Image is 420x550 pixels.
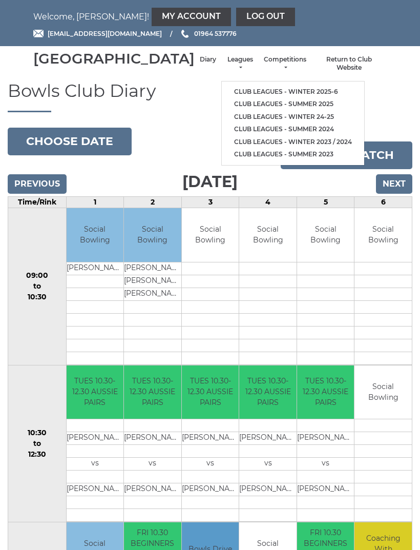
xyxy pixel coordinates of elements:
[182,432,239,445] td: [PERSON_NAME]
[180,29,237,38] a: Phone us 01964 537776
[124,288,181,300] td: [PERSON_NAME]
[222,136,364,149] a: Club leagues - Winter 2023 / 2024
[226,55,254,72] a: Leagues
[8,128,132,155] button: Choose date
[67,208,124,262] td: Social Bowling
[8,82,412,112] h1: Bowls Club Diary
[239,432,297,445] td: [PERSON_NAME]
[8,208,67,365] td: 09:00 to 10:30
[239,458,297,471] td: vs
[239,365,297,419] td: TUES 10.30-12.30 AUSSIE PAIRS
[8,365,67,522] td: 10:30 to 12:30
[124,483,181,496] td: [PERSON_NAME]
[48,30,162,37] span: [EMAIL_ADDRESS][DOMAIN_NAME]
[222,86,364,98] a: Club leagues - Winter 2025-6
[67,432,124,445] td: [PERSON_NAME]
[239,483,297,496] td: [PERSON_NAME]
[222,98,364,111] a: Club leagues - Summer 2025
[124,432,181,445] td: [PERSON_NAME]
[33,8,387,26] nav: Welcome, [PERSON_NAME]!
[354,197,412,208] td: 6
[194,30,237,37] span: 01964 537776
[67,458,124,471] td: vs
[354,365,412,419] td: Social Bowling
[376,174,412,194] input: Next
[124,365,181,419] td: TUES 10.30-12.30 AUSSIE PAIRS
[317,55,382,72] a: Return to Club Website
[297,208,354,262] td: Social Bowling
[124,262,181,275] td: [PERSON_NAME]
[8,197,67,208] td: Time/Rink
[66,197,124,208] td: 1
[124,208,181,262] td: Social Bowling
[200,55,216,64] a: Diary
[33,30,44,37] img: Email
[152,8,231,26] a: My Account
[239,197,297,208] td: 4
[33,51,195,67] div: [GEOGRAPHIC_DATA]
[33,29,162,38] a: Email [EMAIL_ADDRESS][DOMAIN_NAME]
[297,365,354,419] td: TUES 10.30-12.30 AUSSIE PAIRS
[124,275,181,288] td: [PERSON_NAME]
[8,174,67,194] input: Previous
[181,197,239,208] td: 3
[222,123,364,136] a: Club leagues - Summer 2024
[124,458,181,471] td: vs
[182,365,239,419] td: TUES 10.30-12.30 AUSSIE PAIRS
[354,208,412,262] td: Social Bowling
[67,262,124,275] td: [PERSON_NAME]
[124,197,182,208] td: 2
[67,483,124,496] td: [PERSON_NAME]
[221,81,365,166] ul: Leagues
[297,197,354,208] td: 5
[297,432,354,445] td: [PERSON_NAME]
[182,458,239,471] td: vs
[222,111,364,124] a: Club leagues - Winter 24-25
[236,8,295,26] a: Log out
[181,30,188,38] img: Phone us
[239,208,297,262] td: Social Bowling
[297,483,354,496] td: [PERSON_NAME]
[264,55,306,72] a: Competitions
[182,483,239,496] td: [PERSON_NAME]
[297,458,354,471] td: vs
[222,148,364,161] a: Club leagues - Summer 2023
[67,365,124,419] td: TUES 10.30-12.30 AUSSIE PAIRS
[182,208,239,262] td: Social Bowling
